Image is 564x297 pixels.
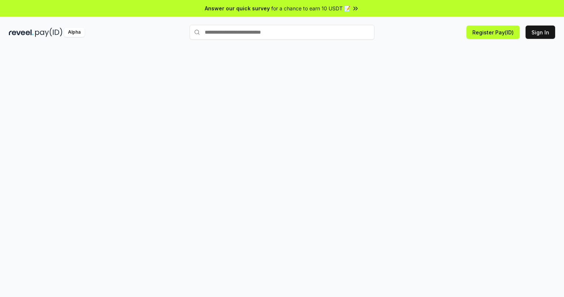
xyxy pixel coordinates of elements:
[526,26,555,39] button: Sign In
[64,28,85,37] div: Alpha
[466,26,520,39] button: Register Pay(ID)
[205,4,270,12] span: Answer our quick survey
[9,28,34,37] img: reveel_dark
[271,4,350,12] span: for a chance to earn 10 USDT 📝
[35,28,62,37] img: pay_id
